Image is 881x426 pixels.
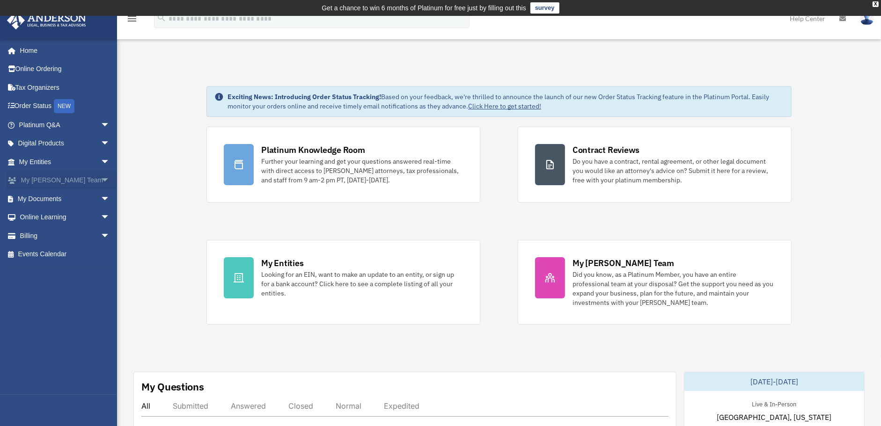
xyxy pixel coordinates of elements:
[744,398,804,408] div: Live & In-Person
[717,412,831,423] span: [GEOGRAPHIC_DATA], [US_STATE]
[322,2,526,14] div: Get a chance to win 6 months of Platinum for free just by filling out this
[261,157,463,185] div: Further your learning and get your questions answered real-time with direct access to [PERSON_NAM...
[173,401,208,411] div: Submitted
[573,157,774,185] div: Do you have a contract, rental agreement, or other legal document you would like an attorney's ad...
[4,11,89,29] img: Anderson Advisors Platinum Portal
[228,92,784,111] div: Based on your feedback, we're thrilled to announce the launch of our new Order Status Tracking fe...
[7,171,124,190] a: My [PERSON_NAME] Teamarrow_drop_down
[101,208,119,227] span: arrow_drop_down
[384,401,419,411] div: Expedited
[101,134,119,153] span: arrow_drop_down
[7,245,124,264] a: Events Calendar
[101,152,119,172] span: arrow_drop_down
[101,226,119,245] span: arrow_drop_down
[7,97,124,116] a: Order StatusNEW
[101,189,119,209] span: arrow_drop_down
[7,78,124,97] a: Tax Organizers
[336,401,361,411] div: Normal
[231,401,266,411] div: Answered
[101,116,119,135] span: arrow_drop_down
[573,257,674,269] div: My [PERSON_NAME] Team
[126,13,138,24] i: menu
[7,41,119,60] a: Home
[530,2,559,14] a: survey
[873,1,879,7] div: close
[156,13,167,23] i: search
[141,380,204,394] div: My Questions
[518,240,792,325] a: My [PERSON_NAME] Team Did you know, as a Platinum Member, you have an entire professional team at...
[206,127,480,202] a: Platinum Knowledge Room Further your learning and get your questions answered real-time with dire...
[573,270,774,307] div: Did you know, as a Platinum Member, you have an entire professional team at your disposal? Get th...
[288,401,313,411] div: Closed
[7,208,124,227] a: Online Learningarrow_drop_down
[7,189,124,208] a: My Documentsarrow_drop_down
[518,127,792,202] a: Contract Reviews Do you have a contract, rental agreement, or other legal document you would like...
[7,134,124,153] a: Digital Productsarrow_drop_down
[261,270,463,298] div: Looking for an EIN, want to make an update to an entity, or sign up for a bank account? Click her...
[7,226,124,245] a: Billingarrow_drop_down
[228,93,381,101] strong: Exciting News: Introducing Order Status Tracking!
[261,257,303,269] div: My Entities
[206,240,480,325] a: My Entities Looking for an EIN, want to make an update to an entity, or sign up for a bank accoun...
[860,12,874,25] img: User Pic
[126,16,138,24] a: menu
[54,99,74,113] div: NEW
[101,171,119,190] span: arrow_drop_down
[573,144,639,156] div: Contract Reviews
[7,60,124,79] a: Online Ordering
[468,102,541,110] a: Click Here to get started!
[7,116,124,134] a: Platinum Q&Aarrow_drop_down
[261,144,365,156] div: Platinum Knowledge Room
[7,152,124,171] a: My Entitiesarrow_drop_down
[141,401,150,411] div: All
[684,372,865,391] div: [DATE]-[DATE]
